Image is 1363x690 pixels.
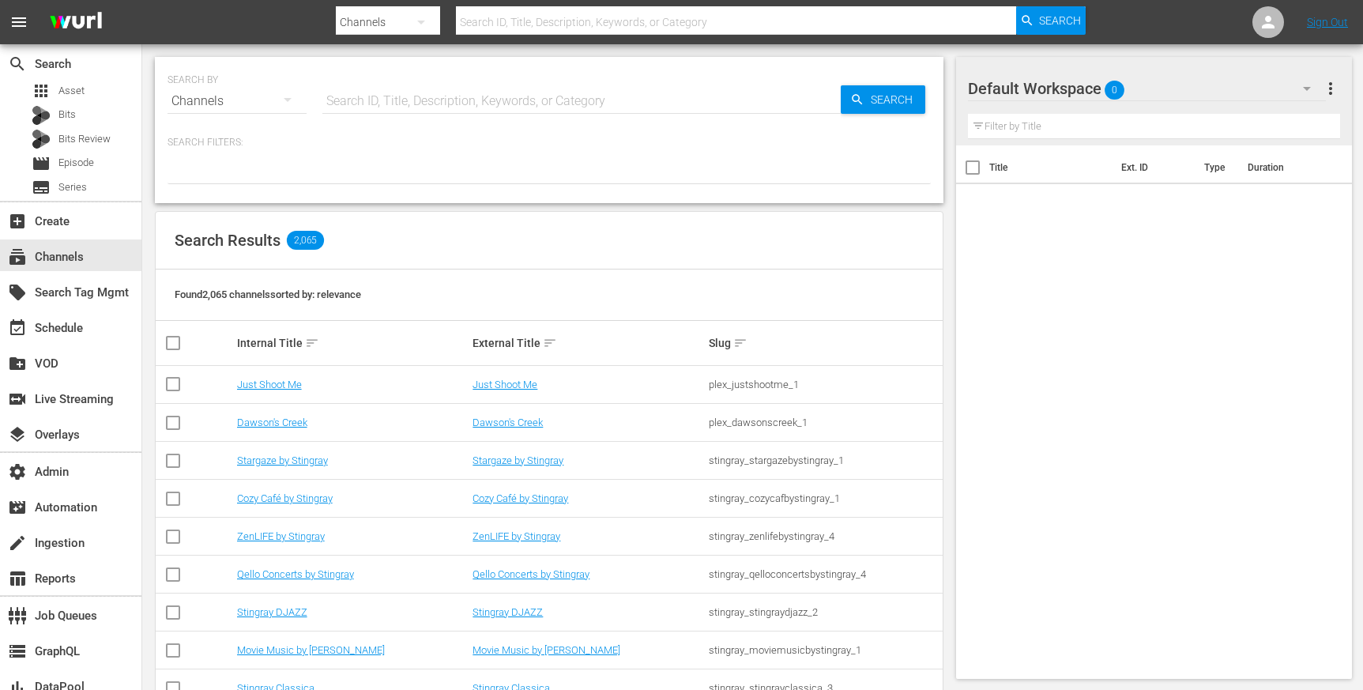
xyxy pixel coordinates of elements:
span: Create [8,212,27,231]
span: Bits [58,107,76,123]
a: Just Shoot Me [473,379,537,390]
button: more_vert [1321,70,1340,107]
span: sort [733,336,747,350]
a: Movie Music by [PERSON_NAME] [473,644,620,656]
p: Search Filters: [168,136,931,149]
span: 0 [1105,74,1124,107]
span: GraphQL [8,642,27,661]
th: Title [989,145,1113,190]
a: Movie Music by [PERSON_NAME] [237,644,385,656]
div: stingray_stargazebystingray_1 [709,454,940,466]
img: ans4CAIJ8jUAAAAAAAAAAAAAAAAAAAAAAAAgQb4GAAAAAAAAAAAAAAAAAAAAAAAAJMjXAAAAAAAAAAAAAAAAAAAAAAAAgAT5G... [38,4,114,41]
span: Series [58,179,87,195]
span: Admin [8,462,27,481]
span: Found 2,065 channels sorted by: relevance [175,288,361,300]
a: Dawson's Creek [237,417,307,428]
span: Search [8,55,27,74]
a: ZenLIFE by Stingray [237,530,325,542]
a: Qello Concerts by Stingray [237,568,354,580]
div: Channels [168,79,307,123]
span: menu [9,13,28,32]
div: Default Workspace [968,66,1326,111]
button: Search [841,85,925,114]
a: Cozy Café by Stingray [237,492,333,504]
a: Stargaze by Stingray [237,454,328,466]
span: Schedule [8,319,27,337]
div: stingray_stingraydjazz_2 [709,606,940,618]
div: Bits [32,106,51,125]
span: VOD [8,354,27,373]
th: Type [1195,145,1238,190]
th: Ext. ID [1112,145,1195,190]
div: Internal Title [237,334,469,353]
span: sort [543,336,557,350]
th: Duration [1238,145,1333,190]
a: Just Shoot Me [237,379,302,390]
div: Bits Review [32,130,51,149]
span: Live Streaming [8,390,27,409]
span: Episode [32,154,51,173]
span: Reports [8,569,27,588]
a: Stargaze by Stingray [473,454,563,466]
span: sort [305,336,319,350]
span: Asset [32,81,51,100]
span: more_vert [1321,79,1340,98]
span: Channels [8,247,27,266]
span: Search Tag Mgmt [8,283,27,302]
div: stingray_zenlifebystingray_4 [709,530,940,542]
a: Cozy Café by Stingray [473,492,568,504]
a: Sign Out [1307,16,1348,28]
div: plex_justshootme_1 [709,379,940,390]
div: stingray_qelloconcertsbystingray_4 [709,568,940,580]
span: Ingestion [8,534,27,552]
a: Qello Concerts by Stingray [473,568,589,580]
span: Search [1039,6,1081,35]
div: External Title [473,334,704,353]
span: Asset [58,83,85,99]
span: 2,065 [287,231,324,250]
a: ZenLIFE by Stingray [473,530,560,542]
span: Series [32,178,51,197]
span: Search [864,85,925,114]
div: stingray_cozycafbystingray_1 [709,492,940,504]
span: Search Results [175,231,281,250]
div: plex_dawsonscreek_1 [709,417,940,428]
span: Episode [58,155,94,171]
span: Automation [8,498,27,517]
span: Bits Review [58,131,111,147]
a: Stingray DJAZZ [237,606,307,618]
div: Slug [709,334,940,353]
a: Dawson's Creek [473,417,543,428]
span: Overlays [8,425,27,444]
a: Stingray DJAZZ [473,606,543,618]
button: Search [1016,6,1086,35]
span: Job Queues [8,606,27,625]
div: stingray_moviemusicbystingray_1 [709,644,940,656]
